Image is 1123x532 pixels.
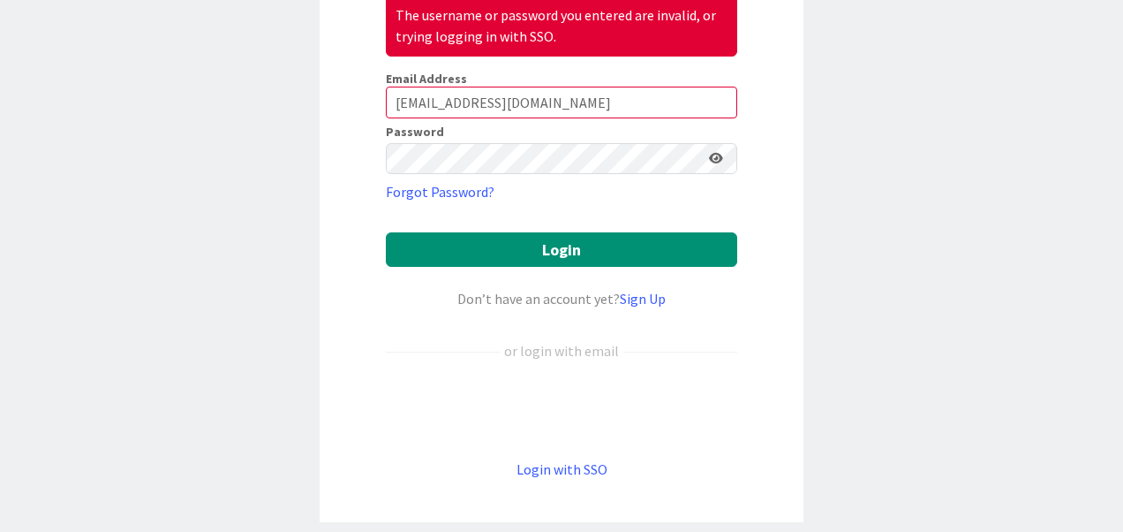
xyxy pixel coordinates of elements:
label: Password [386,125,444,138]
label: Email Address [386,71,467,87]
div: or login with email [500,340,623,361]
button: Login [386,232,737,267]
a: Forgot Password? [386,181,494,202]
iframe: Sign in with Google Button [377,391,746,429]
div: Don’t have an account yet? [386,288,737,309]
a: Login with SSO [516,460,607,478]
a: Sign Up [620,290,666,308]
